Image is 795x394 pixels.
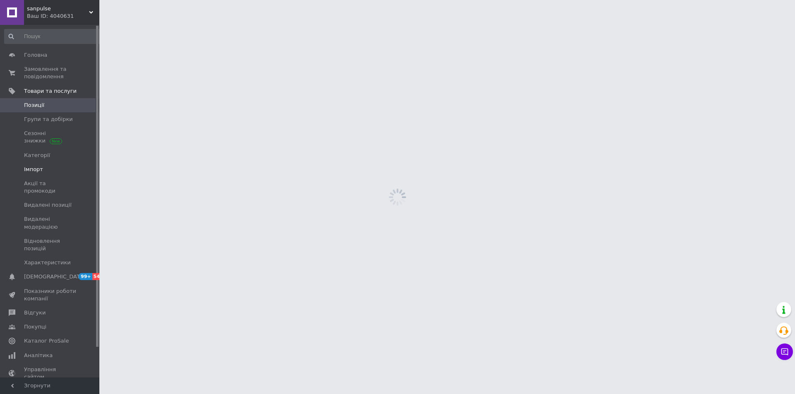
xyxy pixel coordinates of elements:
[24,337,69,345] span: Каталог ProSale
[24,259,71,266] span: Характеристики
[24,116,73,123] span: Групи та добірки
[24,87,77,95] span: Товари та послуги
[24,352,53,359] span: Аналітика
[24,273,85,280] span: [DEMOGRAPHIC_DATA]
[92,273,102,280] span: 54
[24,288,77,302] span: Показники роботи компанії
[24,51,47,59] span: Головна
[24,237,77,252] span: Відновлення позицій
[79,273,92,280] span: 99+
[776,343,793,360] button: Чат з покупцем
[24,65,77,80] span: Замовлення та повідомлення
[24,166,43,173] span: Імпорт
[24,201,72,209] span: Видалені позиції
[24,102,44,109] span: Позиції
[24,366,77,381] span: Управління сайтом
[24,130,77,145] span: Сезонні знижки
[24,215,77,230] span: Видалені модерацією
[24,180,77,195] span: Акції та промокоди
[24,309,46,317] span: Відгуки
[4,29,102,44] input: Пошук
[24,323,46,331] span: Покупці
[24,152,50,159] span: Категорії
[27,5,89,12] span: sanpulse
[27,12,99,20] div: Ваш ID: 4040631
